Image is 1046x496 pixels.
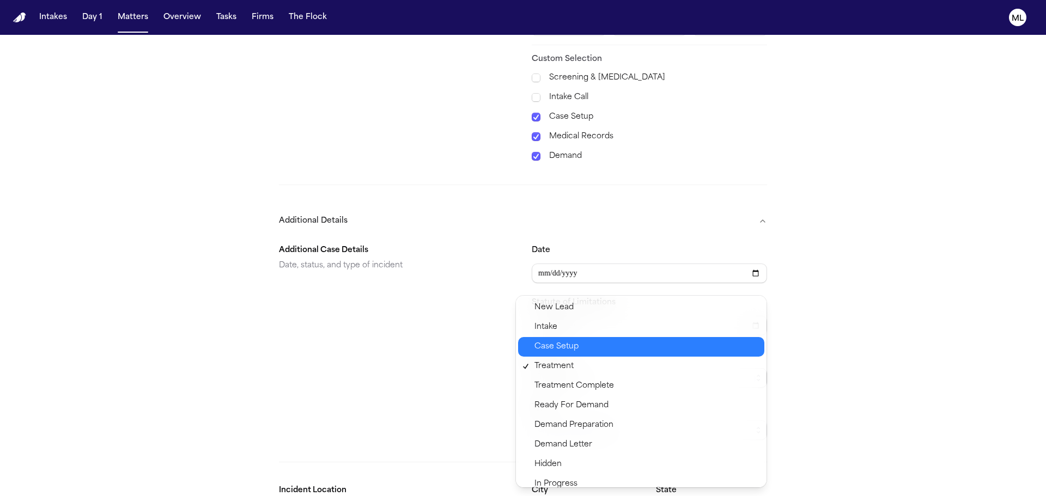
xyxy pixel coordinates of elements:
span: In Progress [534,477,577,491]
span: Intake [534,321,557,334]
span: Hidden [534,458,562,471]
span: Case Setup [534,340,579,353]
span: Demand Preparation [534,419,613,432]
span: New Lead [534,301,574,314]
span: Demand Letter [534,438,592,451]
div: Treatment [516,296,767,487]
span: Ready For Demand [534,399,609,412]
span: Treatment [534,360,574,373]
span: Treatment Complete [534,379,614,393]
